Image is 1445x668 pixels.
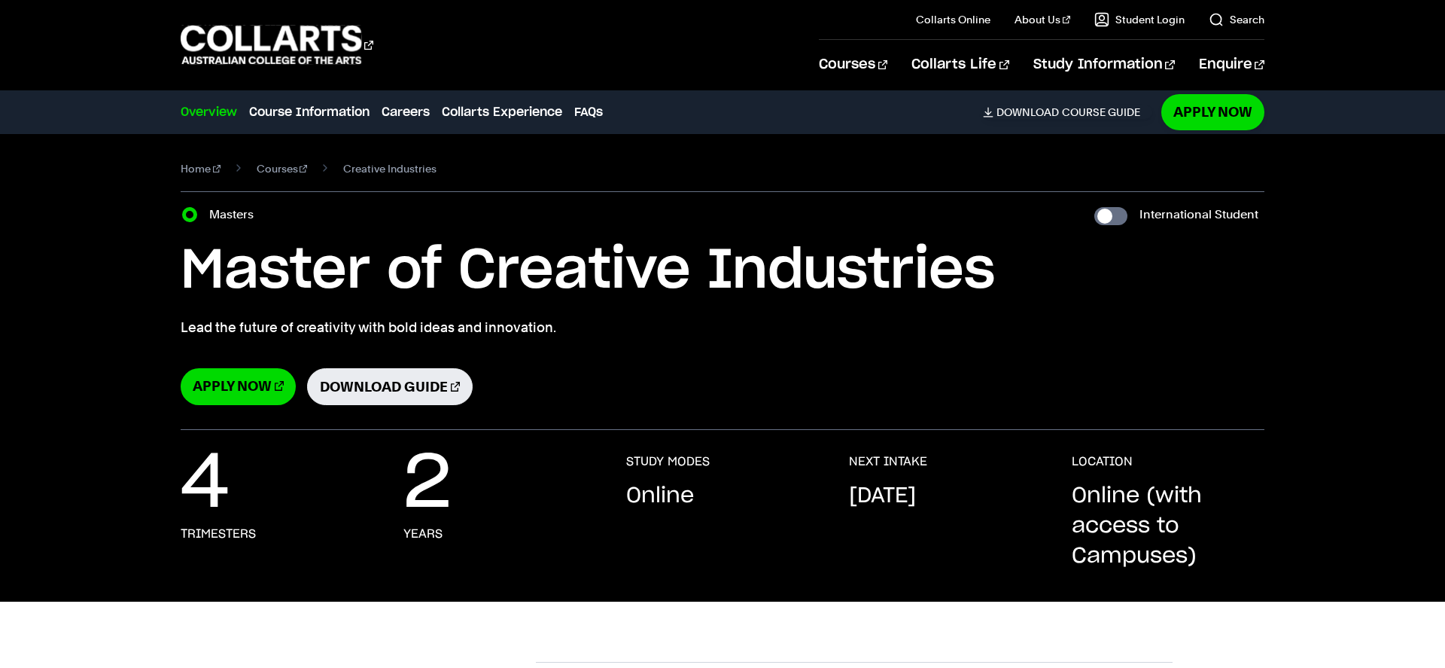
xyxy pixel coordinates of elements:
a: Home [181,158,221,179]
a: About Us [1015,12,1070,27]
h1: Master of Creative Industries [181,237,1264,305]
a: DownloadCourse Guide [983,105,1152,119]
p: Lead the future of creativity with bold ideas and innovation. [181,317,1264,338]
p: [DATE] [849,481,916,511]
a: Collarts Experience [442,103,562,121]
p: 4 [181,454,230,514]
a: Student Login [1094,12,1185,27]
a: Courses [257,158,308,179]
div: Go to homepage [181,23,373,66]
label: International Student [1139,204,1258,225]
label: Masters [209,204,263,225]
a: Course Information [249,103,370,121]
a: Enquire [1199,40,1264,90]
a: Overview [181,103,237,121]
h3: Trimesters [181,526,256,541]
h3: STUDY MODES [626,454,710,469]
p: Online (with access to Campuses) [1072,481,1264,572]
a: Collarts Life [911,40,1008,90]
a: Apply Now [1161,94,1264,130]
a: Careers [382,103,430,121]
h3: LOCATION [1072,454,1133,469]
a: Collarts Online [916,12,990,27]
a: FAQs [574,103,603,121]
p: 2 [403,454,452,514]
a: Search [1209,12,1264,27]
a: Apply Now [181,368,296,405]
span: Creative Industries [343,158,437,179]
a: Download Guide [307,368,473,405]
a: Study Information [1033,40,1175,90]
span: Download [996,105,1059,119]
h3: NEXT INTAKE [849,454,927,469]
a: Courses [819,40,887,90]
p: Online [626,481,694,511]
h3: Years [403,526,443,541]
